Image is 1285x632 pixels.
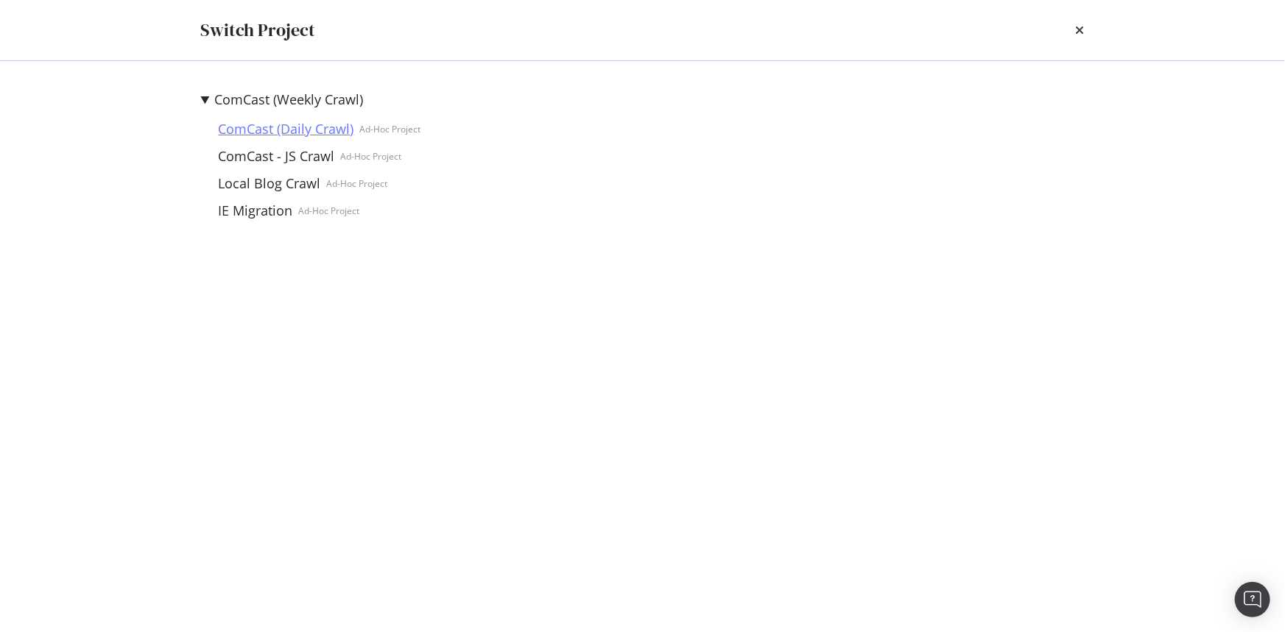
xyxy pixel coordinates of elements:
[341,150,402,163] div: Ad-Hoc Project
[215,92,364,107] a: ComCast (Weekly Crawl)
[299,205,360,217] div: Ad-Hoc Project
[213,203,299,219] a: IE Migration
[360,123,421,135] div: Ad-Hoc Project
[213,149,341,164] a: ComCast - JS Crawl
[213,121,360,137] a: ComCast (Daily Crawl)
[1076,18,1085,43] div: times
[1235,582,1270,617] div: Open Intercom Messenger
[327,177,388,190] div: Ad-Hoc Project
[201,90,421,110] summary: ComCast (Weekly Crawl)
[213,176,327,191] a: Local Blog Crawl
[201,18,316,43] div: Switch Project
